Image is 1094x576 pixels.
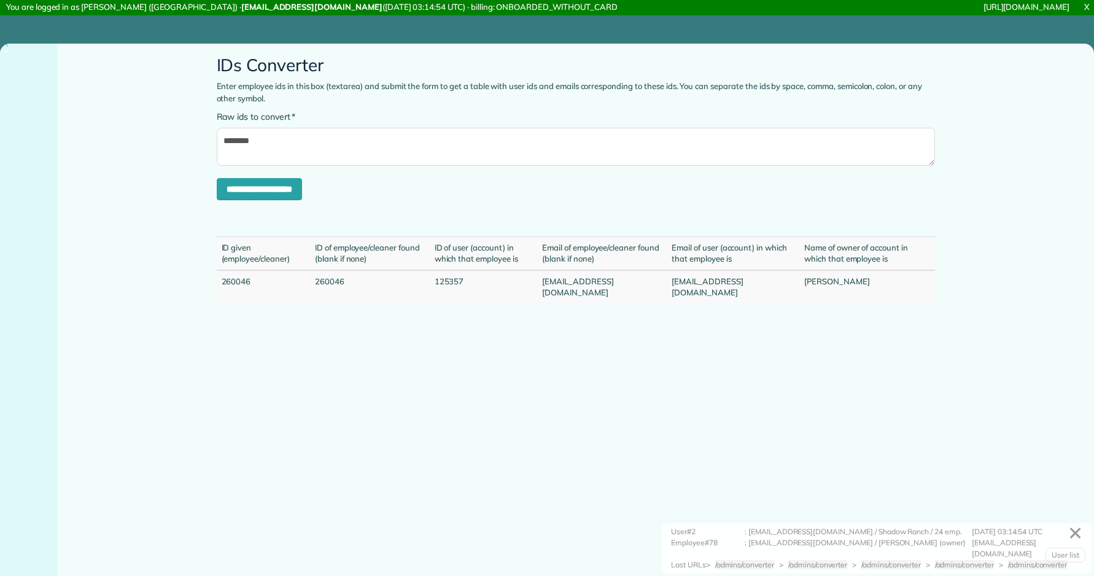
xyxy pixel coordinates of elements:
[310,236,430,270] td: ID of employee/cleaner found (blank if none)
[706,559,1073,570] div: > > > > >
[983,2,1069,12] a: [URL][DOMAIN_NAME]
[217,270,310,303] td: 260046
[972,537,1082,559] div: [EMAIL_ADDRESS][DOMAIN_NAME]
[310,270,430,303] td: 260046
[972,526,1082,537] div: [DATE] 03:14:54 UTC
[241,2,382,12] strong: [EMAIL_ADDRESS][DOMAIN_NAME]
[667,236,799,270] td: Email of user (account) in which that employee is
[745,526,972,537] div: : [EMAIL_ADDRESS][DOMAIN_NAME] / Shadow Ranch / 24 emp.
[799,270,935,303] td: [PERSON_NAME]
[217,80,935,104] p: Enter employee ids in this box (textarea) and submit the form to get a table with user ids and em...
[217,111,296,123] label: Raw ids to convert
[745,537,972,559] div: : [EMAIL_ADDRESS][DOMAIN_NAME] / [PERSON_NAME] (owner)
[1046,548,1085,562] a: User list
[671,559,706,570] div: Last URLs
[430,270,538,303] td: 125357
[217,236,310,270] td: ID given (employee/cleaner)
[935,560,994,569] span: /admins/converter
[861,560,920,569] span: /admins/converter
[1008,560,1067,569] span: /admins/converter
[671,537,745,559] div: Employee#78
[1062,518,1088,548] a: ✕
[217,56,935,75] h2: IDs Converter
[537,270,667,303] td: [EMAIL_ADDRESS][DOMAIN_NAME]
[537,236,667,270] td: Email of employee/cleaner found (blank if none)
[430,236,538,270] td: ID of user (account) in which that employee is
[715,560,774,569] span: /admins/converter
[799,236,935,270] td: Name of owner of account in which that employee is
[788,560,847,569] span: /admins/converter
[667,270,799,303] td: [EMAIL_ADDRESS][DOMAIN_NAME]
[671,526,745,537] div: User#2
